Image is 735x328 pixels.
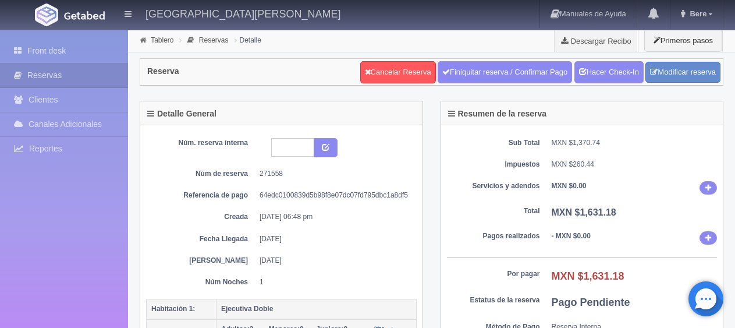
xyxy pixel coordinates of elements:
[260,277,408,287] dd: 1
[447,181,540,191] dt: Servicios y adendos
[151,36,173,44] a: Tablero
[447,138,540,148] dt: Sub Total
[552,182,587,190] b: MXN $0.00
[448,110,547,118] h4: Resumen de la reserva
[447,160,540,170] dt: Impuestos
[552,232,591,240] b: - MXN $0.00
[155,256,248,266] dt: [PERSON_NAME]
[151,305,195,313] b: Habitación 1:
[155,191,248,200] dt: Referencia de pago
[552,207,616,217] b: MXN $1,631.18
[447,269,540,279] dt: Por pagar
[232,34,264,45] li: Detalle
[145,6,340,20] h4: [GEOGRAPHIC_DATA][PERSON_NAME]
[438,61,572,83] a: Finiquitar reserva / Confirmar Pago
[155,212,248,222] dt: Creada
[555,29,638,52] a: Descargar Recibo
[360,61,436,83] a: Cancelar Reserva
[260,256,408,266] dd: [DATE]
[447,231,540,241] dt: Pagos realizados
[552,297,630,308] b: Pago Pendiente
[260,234,408,244] dd: [DATE]
[155,277,248,287] dt: Núm Noches
[260,212,408,222] dd: [DATE] 06:48 pm
[155,169,248,179] dt: Núm de reserva
[447,206,540,216] dt: Total
[35,3,58,26] img: Getabed
[645,62,720,83] a: Modificar reserva
[216,299,417,319] th: Ejecutiva Doble
[552,270,624,282] b: MXN $1,631.18
[644,29,722,52] button: Primeros pasos
[552,138,718,148] dd: MXN $1,370.74
[687,9,706,18] span: Bere
[147,110,216,118] h4: Detalle General
[64,11,105,20] img: Getabed
[147,67,179,76] h4: Reserva
[155,138,248,148] dt: Núm. reserva interna
[260,169,408,179] dd: 271558
[260,191,408,200] dd: 64edc0100839d5b98f8e07dc07fd795dbc1a8df5
[199,36,229,44] a: Reservas
[447,295,540,305] dt: Estatus de la reserva
[155,234,248,244] dt: Fecha Llegada
[552,160,718,170] dd: MXN $260.44
[574,61,644,83] a: Hacer Check-In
